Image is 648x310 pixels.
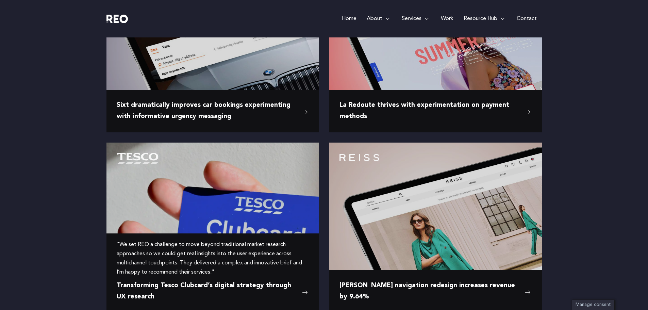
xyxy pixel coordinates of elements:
[339,100,532,122] a: La Redoute thrives with experimentation on payment methods
[117,240,309,277] a: "We set REO a challenge to move beyond traditional market research approaches so we could get rea...
[117,280,309,303] a: Transforming Tesco Clubcard’s digital strategy through UX research
[576,303,611,307] span: Manage consent
[339,280,521,303] span: [PERSON_NAME] navigation redesign increases revenue by 9.64%
[117,100,309,122] a: Sixt dramatically improves car bookings experimenting with informative urgency messaging
[117,280,299,303] span: Transforming Tesco Clubcard’s digital strategy through UX research
[117,100,299,122] span: Sixt dramatically improves car bookings experimenting with informative urgency messaging
[339,280,532,303] a: [PERSON_NAME] navigation redesign increases revenue by 9.64%
[339,100,521,122] span: La Redoute thrives with experimentation on payment methods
